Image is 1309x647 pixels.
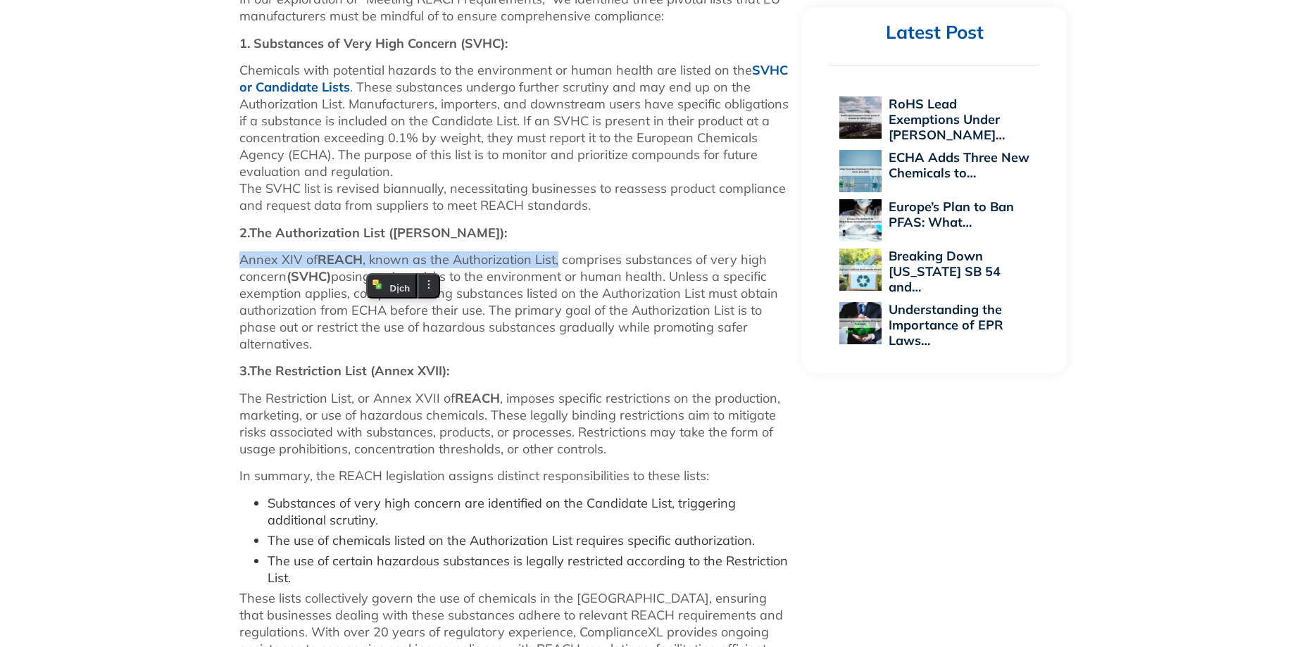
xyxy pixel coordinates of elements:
[839,249,882,291] img: Breaking Down California SB 54 and the EPR Mandate
[839,96,882,139] img: RoHS Lead Exemptions Under Annex III A Guide for 2025 to 2027
[239,225,507,241] strong: 2.The Authorization List ([PERSON_NAME]):
[839,199,882,241] img: Europe’s Plan to Ban PFAS: What It Means for Industry and Consumers
[239,62,788,95] a: SVHC or Candidate Lists
[268,532,789,549] li: The use of chemicals listed on the Authorization List requires specific authorization.
[839,302,882,344] img: Understanding the Importance of EPR Laws for Businesses
[889,96,1005,143] a: RoHS Lead Exemptions Under [PERSON_NAME]…
[239,363,449,379] strong: 3.The Restriction List (Annex XVII):
[268,553,789,586] li: The use of certain hazardous substances is legally restricted according to the Restriction List.
[889,199,1014,230] a: Europe’s Plan to Ban PFAS: What…
[889,301,1003,348] a: Understanding the Importance of EPR Laws…
[239,35,508,51] strong: 1. Substances of Very High Concern (SVHC):
[889,248,1001,295] a: Breaking Down [US_STATE] SB 54 and…
[239,62,789,214] p: Chemicals with potential hazards to the environment or human health are listed on the . These sub...
[889,149,1029,181] a: ECHA Adds Three New Chemicals to…
[318,251,363,268] strong: REACH
[239,467,789,484] p: In summary, the REACH legislation assigns distinct responsibilities to these lists:
[268,495,789,529] li: Substances of very high concern are identified on the Candidate List, triggering additional scrut...
[829,21,1040,44] h2: Latest Post
[239,251,789,353] p: Annex XIV of , known as the Authorization List, comprises substances of very high concern posing ...
[839,150,882,192] img: ECHA Adds Three New Chemicals to REACH Candidate List in June 2025
[287,268,331,284] strong: (SVHC)
[455,390,500,406] strong: REACH
[239,390,789,458] p: The Restriction List, or Annex XVII of , imposes specific restrictions on the production, marketi...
